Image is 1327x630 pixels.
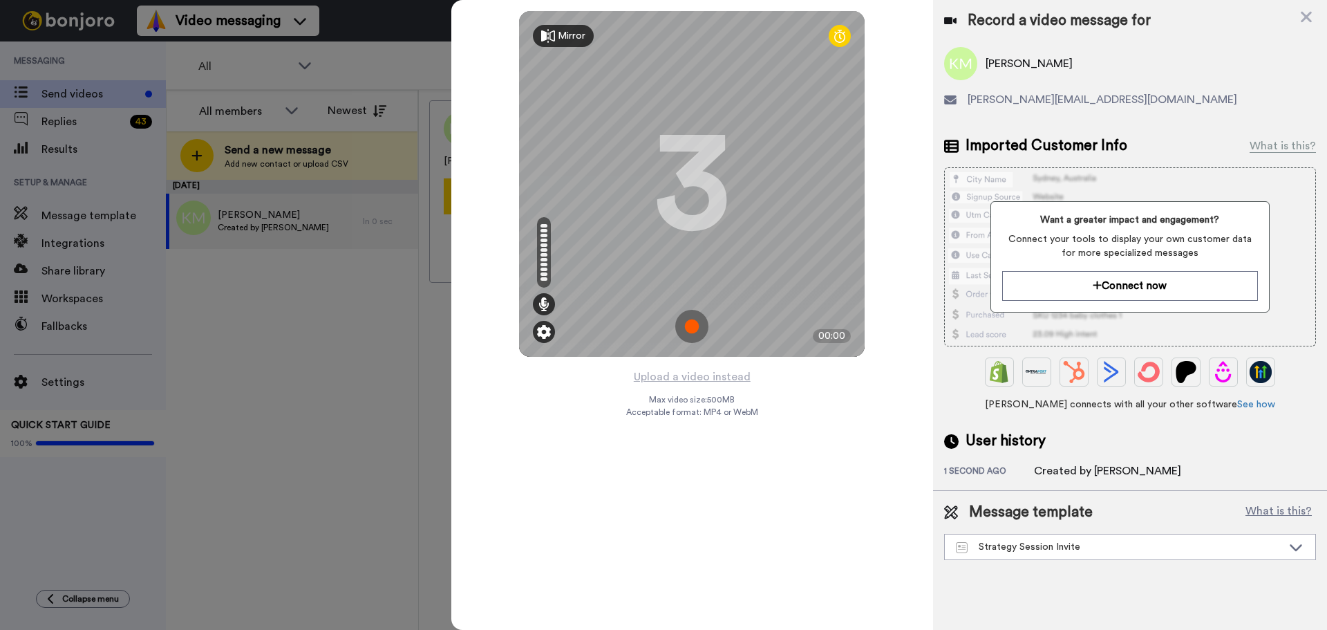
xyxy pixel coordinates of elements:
[1026,361,1048,383] img: Ontraport
[944,465,1034,479] div: 1 second ago
[1250,361,1272,383] img: GoHighLevel
[1002,213,1257,227] span: Want a greater impact and engagement?
[1100,361,1122,383] img: ActiveCampaign
[675,310,708,343] img: ic_record_start.svg
[1212,361,1234,383] img: Drip
[649,394,735,405] span: Max video size: 500 MB
[1002,271,1257,301] button: Connect now
[626,407,758,418] span: Acceptable format: MP4 or WebM
[966,431,1046,452] span: User history
[1138,361,1160,383] img: ConvertKit
[956,542,968,553] img: Message-temps.svg
[1175,361,1197,383] img: Patreon
[944,398,1316,411] span: [PERSON_NAME] connects with all your other software
[966,136,1127,156] span: Imported Customer Info
[968,91,1237,108] span: [PERSON_NAME][EMAIL_ADDRESS][DOMAIN_NAME]
[813,329,851,343] div: 00:00
[1237,400,1275,409] a: See how
[1250,138,1316,154] div: What is this?
[1063,361,1085,383] img: Hubspot
[988,361,1010,383] img: Shopify
[1241,502,1316,523] button: What is this?
[537,325,551,339] img: ic_gear.svg
[1034,463,1181,479] div: Created by [PERSON_NAME]
[956,540,1282,554] div: Strategy Session Invite
[969,502,1093,523] span: Message template
[630,368,755,386] button: Upload a video instead
[654,132,730,236] div: 3
[1002,232,1257,260] span: Connect your tools to display your own customer data for more specialized messages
